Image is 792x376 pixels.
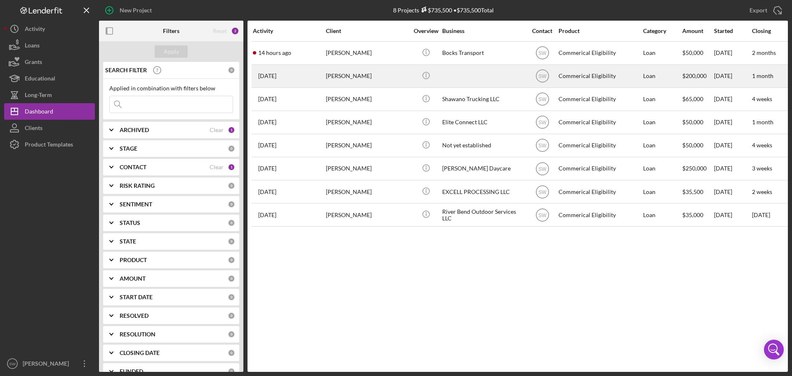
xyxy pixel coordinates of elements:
div: [PERSON_NAME] [326,135,408,156]
div: Commerical Eligibility [559,135,641,156]
div: Loan [643,65,681,87]
b: FUNDED [120,368,143,375]
text: SW [9,362,16,366]
button: Grants [4,54,95,70]
time: 1 month [752,118,773,125]
div: Shawano Trucking LLC [442,88,525,110]
span: $200,000 [682,72,707,79]
text: SW [538,120,547,125]
button: SW[PERSON_NAME] [4,355,95,372]
div: 0 [228,145,235,152]
div: Commerical Eligibility [559,42,641,64]
button: Long-Term [4,87,95,103]
b: Filters [163,28,179,34]
div: [DATE] [714,65,751,87]
div: Loan [643,181,681,203]
div: [PERSON_NAME] [326,88,408,110]
span: $35,000 [682,211,703,218]
div: River Bend Outdoor Services LLC [442,204,525,226]
div: [PERSON_NAME] [326,204,408,226]
div: 0 [228,219,235,227]
text: SW [538,189,547,195]
b: STATE [120,238,136,245]
b: STAGE [120,145,137,152]
b: ARCHIVED [120,127,149,133]
b: AMOUNT [120,275,146,282]
div: [PERSON_NAME] [326,158,408,180]
div: 0 [228,256,235,264]
div: 0 [228,66,235,74]
a: Clients [4,120,95,136]
div: Category [643,28,681,34]
div: Not yet established [442,135,525,156]
button: New Project [99,2,160,19]
div: Bocks Transport [442,42,525,64]
div: [DATE] [714,135,751,156]
div: [DATE] [714,42,751,64]
div: 0 [228,201,235,208]
span: $65,000 [682,95,703,102]
a: Educational [4,70,95,87]
time: 3 weeks [752,165,772,172]
text: SW [538,166,547,172]
div: Clients [25,120,42,138]
div: 0 [228,331,235,338]
span: $35,500 [682,188,703,195]
button: Loans [4,37,95,54]
div: 1 [228,126,235,134]
button: Export [741,2,788,19]
b: CLOSING DATE [120,350,160,356]
time: 2025-09-09 16:48 [258,189,276,195]
div: Clear [210,164,224,170]
b: RESOLVED [120,312,148,319]
time: 2025-08-05 16:32 [258,212,276,218]
span: $50,000 [682,142,703,149]
div: [PERSON_NAME] [326,42,408,64]
div: Clear [210,127,224,133]
div: 0 [228,349,235,357]
div: Commerical Eligibility [559,111,641,133]
time: 2025-10-10 01:14 [258,50,291,56]
div: Started [714,28,751,34]
div: Open Intercom Messenger [764,340,784,359]
b: PRODUCT [120,257,147,263]
time: 2025-10-06 20:59 [258,73,276,79]
div: [PERSON_NAME] [326,111,408,133]
div: [PERSON_NAME] Daycare [442,158,525,180]
div: [DATE] [714,88,751,110]
b: RISK RATING [120,182,155,189]
div: Commerical Eligibility [559,204,641,226]
div: Loan [643,42,681,64]
text: SW [538,73,547,79]
div: Commerical Eligibility [559,88,641,110]
b: START DATE [120,294,153,300]
time: 2025-09-23 13:58 [258,142,276,149]
div: Product Templates [25,136,73,155]
b: SEARCH FILTER [105,67,147,73]
div: [DATE] [714,181,751,203]
time: 2 weeks [752,188,772,195]
div: Apply [164,45,179,58]
time: 4 weeks [752,142,772,149]
time: 2025-10-01 04:40 [258,119,276,125]
div: 0 [228,238,235,245]
div: Activity [25,21,45,39]
div: Elite Connect LLC [442,111,525,133]
a: Product Templates [4,136,95,153]
div: 0 [228,312,235,319]
div: Loan [643,204,681,226]
div: Commerical Eligibility [559,65,641,87]
b: RESOLUTION [120,331,156,338]
time: 2025-09-16 21:36 [258,165,276,172]
div: [PERSON_NAME] [326,181,408,203]
button: Activity [4,21,95,37]
div: [PERSON_NAME] [21,355,74,374]
div: Business [442,28,525,34]
div: Loan [643,158,681,180]
div: Applied in combination with filters below [109,85,233,92]
span: $250,000 [682,165,707,172]
text: SW [538,143,547,149]
div: Product [559,28,641,34]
